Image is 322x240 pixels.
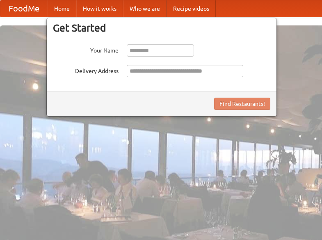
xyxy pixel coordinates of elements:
[0,0,48,17] a: FoodMe
[53,65,119,75] label: Delivery Address
[53,44,119,55] label: Your Name
[76,0,123,17] a: How it works
[167,0,216,17] a: Recipe videos
[214,98,270,110] button: Find Restaurants!
[123,0,167,17] a: Who we are
[53,22,270,34] h3: Get Started
[48,0,76,17] a: Home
